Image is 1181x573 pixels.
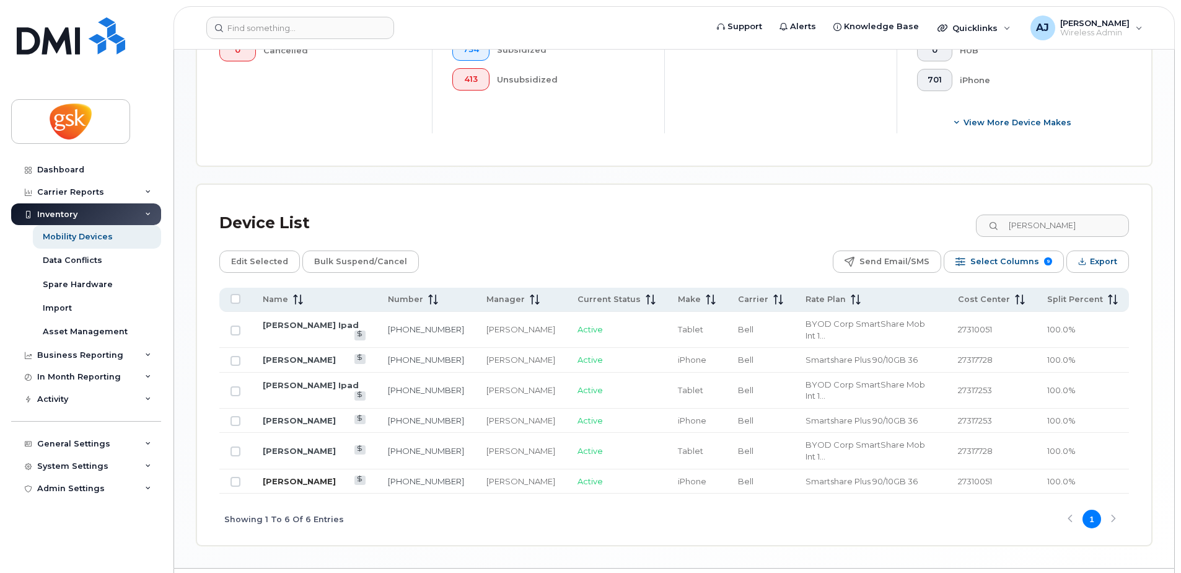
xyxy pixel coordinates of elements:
div: [PERSON_NAME] [486,476,555,487]
span: [PERSON_NAME] [1060,18,1130,28]
a: [PHONE_NUMBER] [388,415,464,425]
a: View Last Bill [354,445,366,455]
button: 701 [917,69,952,91]
div: Device List [219,207,310,239]
a: View Last Bill [354,476,366,485]
a: [PHONE_NUMBER] [388,355,464,365]
span: 27317728 [958,355,993,365]
a: [PHONE_NUMBER] [388,476,464,486]
button: 734 [452,38,490,61]
span: Tablet [678,324,703,334]
span: Bell [738,355,753,365]
div: [PERSON_NAME] [486,445,555,457]
a: [PHONE_NUMBER] [388,446,464,456]
span: 27317728 [958,446,993,456]
span: 27310051 [958,476,992,486]
button: Export [1066,251,1129,273]
div: iPhone [960,69,1110,91]
a: View Last Bill [354,391,366,401]
a: [PHONE_NUMBER] [388,385,464,395]
a: View Last Bill [354,331,366,340]
span: Bell [738,324,753,334]
span: Carrier [738,294,768,305]
div: Subsidized [497,38,645,61]
span: Active [577,385,603,395]
span: Make [678,294,701,305]
span: Showing 1 To 6 Of 6 Entries [224,510,344,528]
div: Unsubsidized [497,68,645,91]
span: 100.0% [1047,476,1076,486]
span: Smartshare Plus 90/10GB 36 [806,415,918,425]
a: [PERSON_NAME] [263,415,336,425]
div: HUB [960,39,1110,61]
span: iPhone [678,476,706,486]
span: Export [1090,252,1117,271]
span: Tablet [678,446,703,456]
a: Knowledge Base [825,14,928,39]
span: 0 [928,45,942,55]
span: 27317253 [958,385,992,395]
span: Active [577,324,603,334]
span: Smartshare Plus 90/10GB 36 [806,476,918,486]
span: AJ [1036,20,1049,35]
span: 734 [463,45,479,55]
button: Edit Selected [219,251,300,273]
span: iPhone [678,415,706,425]
span: Wireless Admin [1060,28,1130,38]
span: 100.0% [1047,324,1076,334]
span: Number [388,294,423,305]
button: Page 1 [1082,510,1101,528]
span: Support [727,20,762,33]
span: Rate Plan [806,294,846,305]
span: BYOD Corp SmartShare Mob Int 10 [806,440,925,461]
span: 27317253 [958,415,992,425]
a: [PERSON_NAME] Ipad [263,320,359,330]
span: Active [577,476,603,486]
span: Alerts [790,20,816,33]
div: [PERSON_NAME] [486,384,555,396]
span: BYOD Corp SmartShare Mob Int 10 [806,319,925,340]
span: Manager [486,294,525,305]
span: iPhone [678,355,706,365]
span: Current Status [577,294,641,305]
div: Avanipal Jauhal [1022,16,1151,40]
div: Quicklinks [929,16,1019,40]
span: Split Percent [1047,294,1103,305]
a: [PERSON_NAME] Ipad [263,380,359,390]
div: [PERSON_NAME] [486,354,555,366]
span: 9 [1044,257,1052,265]
button: Send Email/SMS [833,251,941,273]
a: [PHONE_NUMBER] [388,324,464,334]
span: Edit Selected [231,252,288,271]
a: Support [708,14,771,39]
a: [PERSON_NAME] [263,476,336,486]
button: 0 [219,39,256,61]
button: 413 [452,68,490,91]
span: Bell [738,385,753,395]
span: Select Columns [970,252,1039,271]
span: BYOD Corp SmartShare Mob Int 10 [806,380,925,401]
span: 0 [230,45,245,55]
span: Quicklinks [952,23,998,33]
span: Bell [738,415,753,425]
span: 27310051 [958,324,992,334]
span: 701 [928,75,942,85]
button: View More Device Makes [917,111,1109,133]
span: 100.0% [1047,446,1076,456]
button: 0 [917,39,952,61]
span: Bulk Suspend/Cancel [314,252,407,271]
span: Active [577,355,603,365]
span: 100.0% [1047,385,1076,395]
span: Cost Center [958,294,1010,305]
span: Smartshare Plus 90/10GB 36 [806,355,918,365]
span: Name [263,294,288,305]
span: Active [577,446,603,456]
a: View Last Bill [354,354,366,363]
span: Active [577,415,603,425]
span: Tablet [678,385,703,395]
a: View Last Bill [354,415,366,424]
input: Find something... [206,17,394,39]
div: Cancelled [263,39,413,61]
div: [PERSON_NAME] [486,324,555,335]
span: Knowledge Base [844,20,919,33]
